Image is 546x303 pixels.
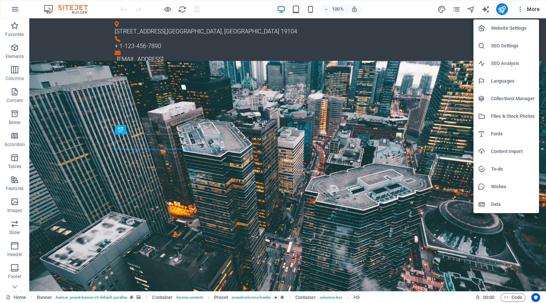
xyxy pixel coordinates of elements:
[491,147,535,156] h6: Content Import
[491,200,535,209] h6: Data
[491,59,535,68] h6: SEO Analysis
[491,129,535,138] h6: Fonts
[491,77,535,85] h6: Languages
[491,165,535,174] h6: To-do
[491,94,535,103] h6: Collections Manager
[491,112,535,121] h6: Files & Stock Photos
[491,24,535,33] h6: Website Settings
[491,182,535,191] h6: Wishes
[491,41,535,50] h6: SEO Settings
